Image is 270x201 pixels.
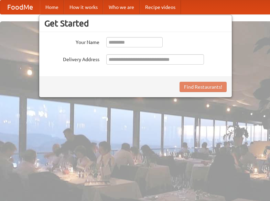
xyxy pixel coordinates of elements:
[180,82,227,92] button: Find Restaurants!
[0,0,40,14] a: FoodMe
[44,54,99,63] label: Delivery Address
[44,18,227,29] h3: Get Started
[103,0,140,14] a: Who we are
[140,0,181,14] a: Recipe videos
[64,0,103,14] a: How it works
[40,0,64,14] a: Home
[44,37,99,46] label: Your Name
